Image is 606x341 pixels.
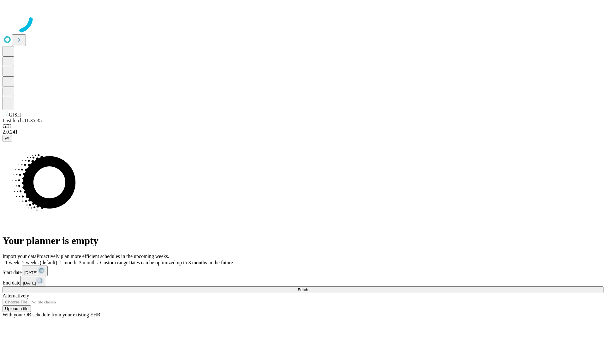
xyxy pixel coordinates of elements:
[3,305,31,312] button: Upload a file
[23,281,36,285] span: [DATE]
[20,276,46,286] button: [DATE]
[22,266,48,276] button: [DATE]
[37,254,169,259] span: Proactively plan more efficient schedules in the upcoming weeks.
[79,260,98,265] span: 3 months
[3,118,42,123] span: Last fetch: 11:35:35
[9,112,21,117] span: GJSH
[3,286,603,293] button: Fetch
[3,266,603,276] div: Start date
[3,293,29,298] span: Alternatively
[298,287,308,292] span: Fetch
[3,312,100,317] span: With your OR schedule from your existing EHR
[3,276,603,286] div: End date
[3,129,603,135] div: 2.0.241
[3,135,12,141] button: @
[22,260,57,265] span: 2 weeks (default)
[60,260,76,265] span: 1 month
[100,260,128,265] span: Custom range
[24,270,38,275] span: [DATE]
[5,260,20,265] span: 1 week
[3,123,603,129] div: GEI
[3,235,603,247] h1: Your planner is empty
[3,254,37,259] span: Import your data
[128,260,234,265] span: Dates can be optimized up to 3 months in the future.
[5,136,9,141] span: @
